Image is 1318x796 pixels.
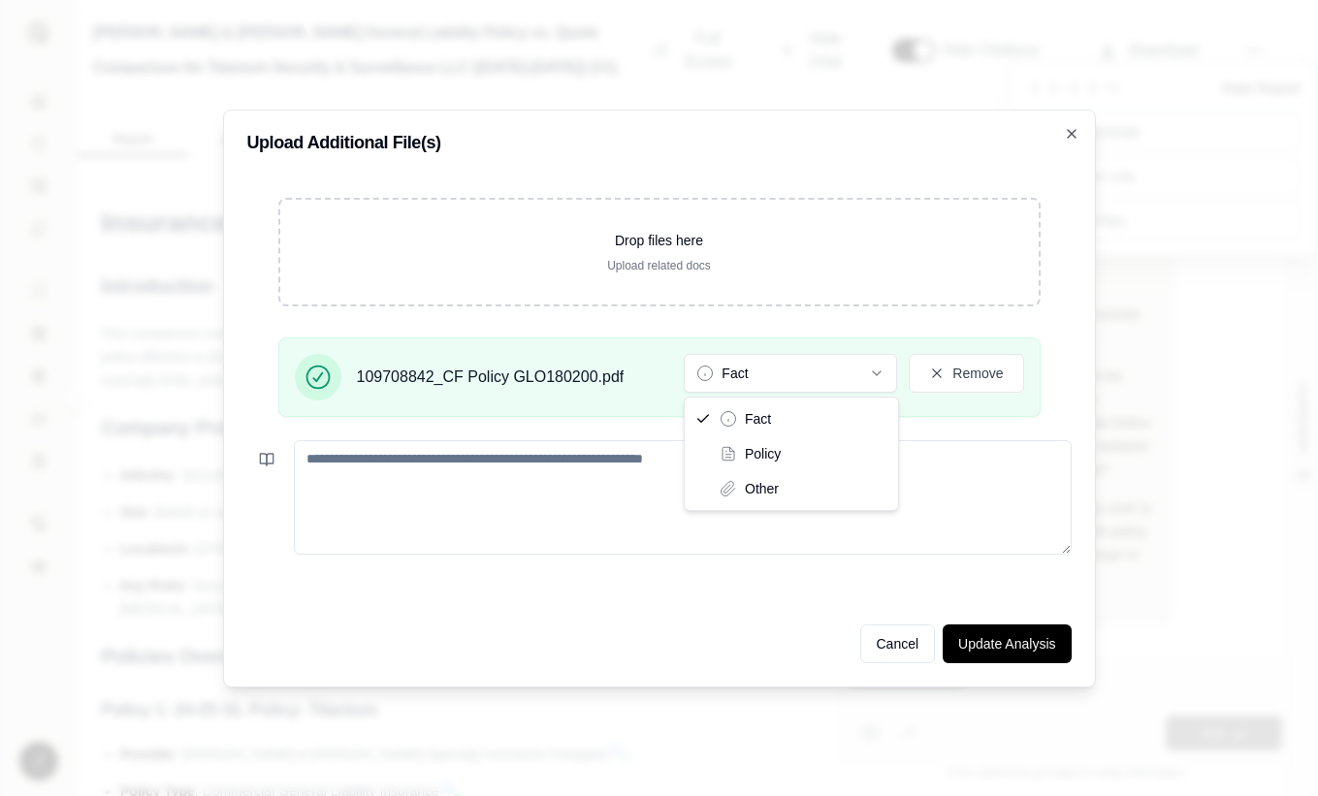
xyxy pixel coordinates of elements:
[943,624,1071,663] button: Update Analysis
[745,479,779,498] span: Other
[311,258,1008,273] p: Upload related docs
[745,409,771,429] span: Fact
[311,231,1008,250] p: Drop files here
[909,354,1023,393] button: Remove
[247,134,1072,151] h2: Upload Additional File(s)
[357,366,625,389] span: 109708842_CF Policy GLO180200.pdf
[860,624,936,663] button: Cancel
[745,444,781,463] span: Policy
